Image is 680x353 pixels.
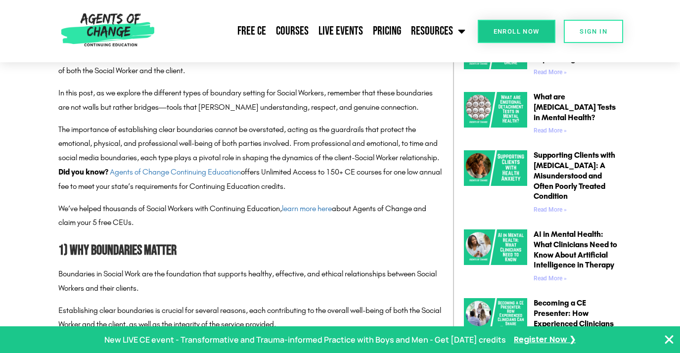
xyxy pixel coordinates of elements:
[534,229,617,269] a: AI in Mental Health: What Clinicians Need to Know About Artificial Intelligence in Therapy
[282,204,332,213] a: learn more here
[159,19,470,44] nav: Menu
[534,275,567,282] a: Read more about AI in Mental Health: What Clinicians Need to Know About Artificial Intelligence i...
[104,333,506,347] p: New LIVE CE event - Transformative and Trauma-informed Practice with Boys and Men - Get [DATE] cr...
[514,333,576,347] a: Register Now ❯
[564,20,623,43] a: SIGN IN
[534,127,567,134] a: Read more about What are Emotional Detachment Tests in Mental Health?
[663,334,675,346] button: Close Banner
[464,92,527,128] img: What are Emotional Detachment Tests in Mental Health
[271,19,314,44] a: Courses
[534,150,615,201] a: Supporting Clients with [MEDICAL_DATA]: A Misunderstood and Often Poorly Treated Condition
[464,298,527,334] img: Becoming a CE Presenter How Experienced Clinicians Can Share Knowledge
[58,267,443,296] p: Boundaries in Social Work are the foundation that supports healthy, effective, and ethical relati...
[478,20,555,43] a: Enroll Now
[464,150,527,186] img: Health Anxiety A Misunderstood and Often Poorly Treated Condition
[314,19,368,44] a: Live Events
[534,298,614,338] a: Becoming a CE Presenter: How Experienced Clinicians Can Share Knowledge
[232,19,271,44] a: Free CE
[110,167,241,176] a: Agents of Change Continuing Education
[534,92,616,122] a: What are [MEDICAL_DATA] Tests in Mental Health?
[58,240,443,262] h2: 1) Why Boundaries Matter
[534,69,567,76] a: Read more about Transitioning to Remote Supervision: Training for Supervising Online
[464,150,527,217] a: Health Anxiety A Misunderstood and Often Poorly Treated Condition
[406,19,470,44] a: Resources
[58,123,443,165] p: The importance of establishing clear boundaries cannot be overstated, acting as the guardrails th...
[58,165,443,194] p: offers Unlimited Access to 150+ CE courses for one low annual fee to meet your state’s requiremen...
[464,229,527,265] img: AI in Mental Health What Clinicians Need to Know
[494,28,540,35] span: Enroll Now
[464,92,527,138] a: What are Emotional Detachment Tests in Mental Health
[58,304,443,332] p: Establishing clear boundaries is crucial for several reasons, each contributing to the overall we...
[58,167,108,176] strong: Did you know?
[368,19,406,44] a: Pricing
[580,28,607,35] span: SIGN IN
[534,206,567,213] a: Read more about Supporting Clients with Health Anxiety: A Misunderstood and Often Poorly Treated ...
[58,202,443,230] p: We’ve helped thousands of Social Workers with Continuing Education, about Agents of Change and cl...
[58,86,443,115] p: In this post, as we explore the different types of boundary setting for Social Workers, remember ...
[464,229,527,286] a: AI in Mental Health What Clinicians Need to Know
